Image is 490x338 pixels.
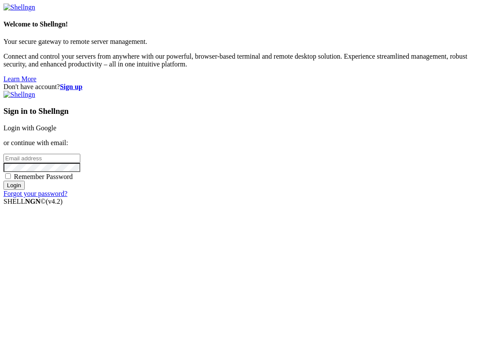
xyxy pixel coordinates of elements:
[3,83,487,91] div: Don't have account?
[3,124,56,132] a: Login with Google
[25,198,41,205] b: NGN
[14,173,73,180] span: Remember Password
[3,154,80,163] input: Email address
[3,53,487,68] p: Connect and control your servers from anywhere with our powerful, browser-based terminal and remo...
[3,75,36,83] a: Learn More
[5,173,11,179] input: Remember Password
[3,38,487,46] p: Your secure gateway to remote server management.
[46,198,63,205] span: 4.2.0
[3,181,25,190] input: Login
[3,3,35,11] img: Shellngn
[60,83,82,90] a: Sign up
[3,198,62,205] span: SHELL ©
[3,139,487,147] p: or continue with email:
[3,190,67,197] a: Forgot your password?
[3,106,487,116] h3: Sign in to Shellngn
[3,20,487,28] h4: Welcome to Shellngn!
[3,91,35,99] img: Shellngn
